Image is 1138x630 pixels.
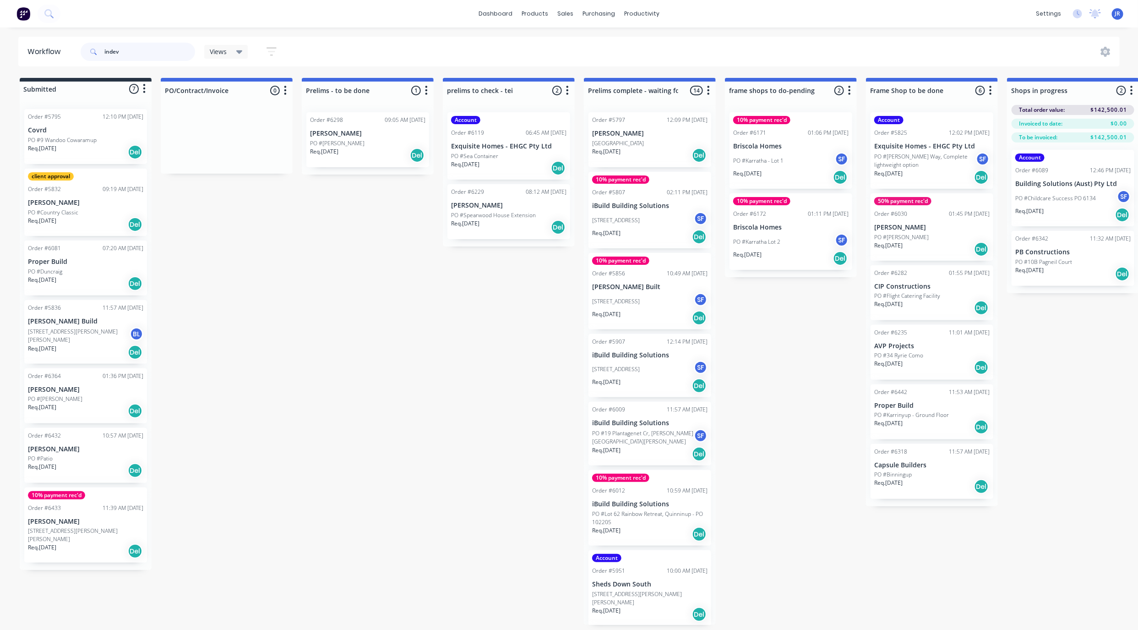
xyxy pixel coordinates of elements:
[692,527,707,542] div: Del
[592,446,621,455] p: Req. [DATE]
[451,188,484,196] div: Order #6229
[28,395,82,403] p: PO #[PERSON_NAME]
[733,251,762,259] p: Req. [DATE]
[28,372,61,380] div: Order #6364
[128,276,142,291] div: Del
[874,411,949,419] p: PO #Karrinyup - Ground Floor
[28,217,56,225] p: Req. [DATE]
[24,241,147,296] div: Order #608107:20 AM [DATE]Proper BuildPO #DuncraigReq.[DATE]Del
[592,310,621,318] p: Req. [DATE]
[104,43,195,61] input: Search for orders...
[667,405,708,414] div: 11:57 AM [DATE]
[1115,10,1121,18] span: JR
[835,152,849,166] div: SF
[592,607,621,615] p: Req. [DATE]
[447,112,570,180] div: AccountOrder #611906:45 AM [DATE]Exquisite Homes - EHGC Pty LtdPO #Sea ContainerReq.[DATE]Del
[103,432,143,440] div: 10:57 AM [DATE]
[103,304,143,312] div: 11:57 AM [DATE]
[592,526,621,535] p: Req. [DATE]
[874,360,903,368] p: Req. [DATE]
[592,283,708,291] p: [PERSON_NAME] Built
[28,543,56,552] p: Req. [DATE]
[28,304,61,312] div: Order #5836
[874,329,907,337] div: Order #6235
[28,113,61,121] div: Order #5795
[1015,166,1048,175] div: Order #6089
[553,7,578,21] div: sales
[871,384,993,439] div: Order #644211:53 AM [DATE]Proper BuildPO #Karrinyup - Ground FloorReq.[DATE]Del
[24,368,147,423] div: Order #636401:36 PM [DATE][PERSON_NAME]PO #[PERSON_NAME]Req.[DATE]Del
[28,504,61,512] div: Order #6433
[28,518,143,526] p: [PERSON_NAME]
[1015,248,1131,256] p: PB Constructions
[692,607,707,622] div: Del
[592,365,640,373] p: [STREET_ADDRESS]
[1015,266,1044,274] p: Req. [DATE]
[871,325,993,380] div: Order #623511:01 AM [DATE]AVP ProjectsPO #34 Ryrie ComoReq.[DATE]Del
[692,230,707,244] div: Del
[874,448,907,456] div: Order #6318
[871,112,993,189] div: AccountOrder #582512:02 PM [DATE]Exquisite Homes - EHGC Pty LtdPO #[PERSON_NAME] Way, Complete li...
[1090,166,1131,175] div: 12:46 PM [DATE]
[730,112,852,189] div: 10% payment rec'dOrder #617101:06 PM [DATE]Briscola HomesPO #Karratha - Lot 1SFReq.[DATE]Del
[730,193,852,270] div: 10% payment rec'dOrder #617201:11 PM [DATE]Briscola HomesPO #Karratha Lot 2SFReq.[DATE]Del
[310,130,425,137] p: [PERSON_NAME]
[835,233,849,247] div: SF
[874,300,903,308] p: Req. [DATE]
[588,253,711,329] div: 10% payment rec'dOrder #585610:49 AM [DATE][PERSON_NAME] Built[STREET_ADDRESS]SFReq.[DATE]Del
[551,161,566,175] div: Del
[1015,258,1072,266] p: PO #10B Pagneil Court
[592,378,621,386] p: Req. [DATE]
[1015,153,1045,162] div: Account
[1019,120,1062,128] span: Invoiced to date:
[28,144,56,153] p: Req. [DATE]
[733,129,766,137] div: Order #6171
[592,581,708,588] p: Sheds Down South
[667,567,708,575] div: 10:00 AM [DATE]
[28,463,56,471] p: Req. [DATE]
[592,419,708,427] p: iBuild Building Solutions
[874,210,907,218] div: Order #6030
[874,116,904,124] div: Account
[694,293,708,307] div: SF
[733,238,780,246] p: PO #Karratha Lot 2
[733,197,790,205] div: 10% payment rec'd
[974,479,989,494] div: Del
[592,567,625,575] div: Order #5951
[874,224,990,231] p: [PERSON_NAME]
[733,157,784,165] p: PO #Karratha - Lot 1
[874,479,903,487] p: Req. [DATE]
[592,474,649,482] div: 10% payment rec'd
[551,220,566,235] div: Del
[1117,190,1131,203] div: SF
[692,148,707,163] div: Del
[128,345,142,360] div: Del
[410,148,425,163] div: Del
[1090,106,1127,114] span: $142,500.01
[451,160,479,169] p: Req. [DATE]
[874,142,990,150] p: Exquisite Homes - EHGC Pty Ltd
[874,342,990,350] p: AVP Projects
[694,429,708,443] div: SF
[833,170,848,185] div: Del
[588,470,711,546] div: 10% payment rec'dOrder #601210:59 AM [DATE]iBuild Building SolutionsPO #Lot 62 Rainbow Retreat, Q...
[949,129,990,137] div: 12:02 PM [DATE]
[28,136,97,144] p: PO #9 Wandoo Cowaramup
[949,269,990,277] div: 01:55 PM [DATE]
[1090,133,1127,142] span: $142,500.01
[592,148,621,156] p: Req. [DATE]
[874,388,907,396] div: Order #6442
[28,403,56,411] p: Req. [DATE]
[874,461,990,469] p: Capsule Builders
[976,152,990,166] div: SF
[16,7,30,21] img: Factory
[451,116,480,124] div: Account
[28,244,61,252] div: Order #6081
[874,153,976,169] p: PO #[PERSON_NAME] Way, Complete lightweight option
[447,184,570,239] div: Order #622908:12 AM [DATE][PERSON_NAME]PO #Spearwood House ExtensionReq.[DATE]Del
[592,216,640,225] p: [STREET_ADDRESS]
[949,210,990,218] div: 01:45 PM [DATE]
[451,211,536,219] p: PO #Spearwood House Extension
[28,432,61,440] div: Order #6432
[874,283,990,290] p: CIP Constructions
